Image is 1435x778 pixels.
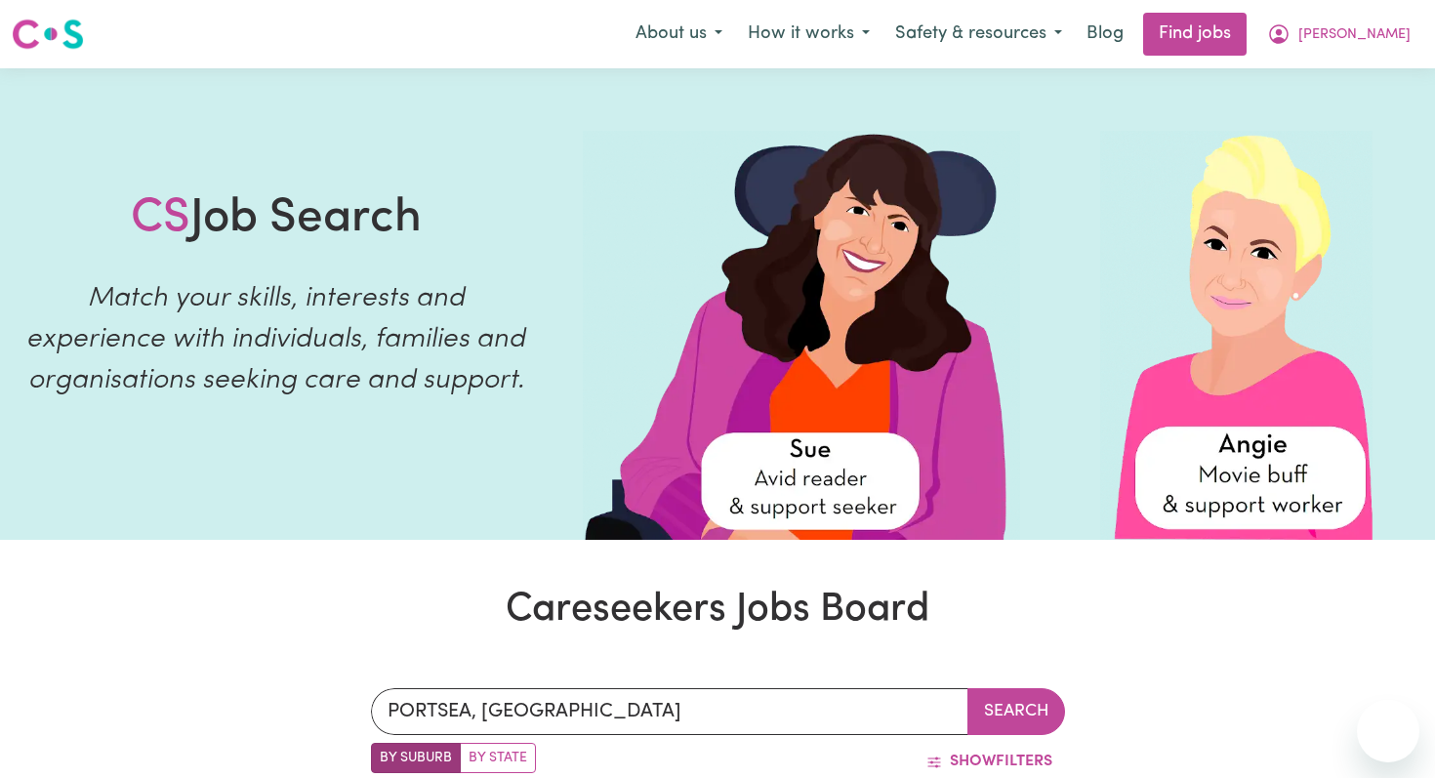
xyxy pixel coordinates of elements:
span: [PERSON_NAME] [1298,24,1411,46]
button: Search [967,688,1065,735]
span: CS [131,195,190,242]
label: Search by suburb/post code [371,743,461,773]
a: Careseekers logo [12,12,84,57]
span: Show [950,754,996,769]
button: About us [623,14,735,55]
button: My Account [1254,14,1423,55]
img: Careseekers logo [12,17,84,52]
button: How it works [735,14,882,55]
iframe: Button to launch messaging window [1357,700,1419,762]
label: Search by state [460,743,536,773]
button: Safety & resources [882,14,1075,55]
a: Blog [1075,13,1135,56]
p: Match your skills, interests and experience with individuals, families and organisations seeking ... [23,278,528,401]
h1: Job Search [131,191,422,248]
a: Find jobs [1143,13,1247,56]
input: Enter a suburb or postcode [371,688,968,735]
